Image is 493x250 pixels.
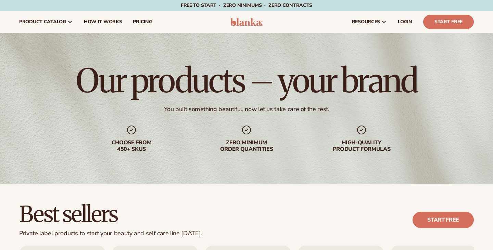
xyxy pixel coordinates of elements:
h1: Our products – your brand [76,64,417,97]
div: Choose from 450+ Skus [88,140,175,153]
span: LOGIN [398,19,412,25]
a: pricing [127,11,157,33]
div: You built something beautiful, now let us take care of the rest. [164,105,329,113]
div: Private label products to start your beauty and self care line [DATE]. [19,230,202,237]
span: How It Works [84,19,122,25]
div: High-quality product formulas [318,140,405,153]
a: LOGIN [392,11,418,33]
img: logo [230,18,263,26]
a: How It Works [78,11,128,33]
span: pricing [133,19,152,25]
span: resources [352,19,380,25]
span: Free to start · ZERO minimums · ZERO contracts [181,2,312,9]
div: Zero minimum order quantities [203,140,290,153]
a: Start free [413,212,474,228]
a: product catalog [14,11,78,33]
a: resources [346,11,392,33]
a: Start Free [423,15,474,29]
h2: Best sellers [19,203,202,226]
span: product catalog [19,19,66,25]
